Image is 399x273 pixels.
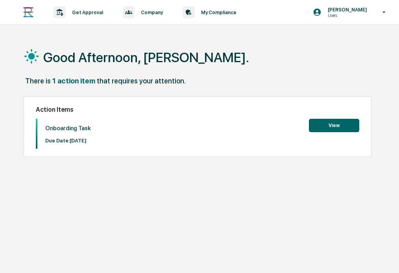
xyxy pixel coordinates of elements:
[97,77,186,85] div: that requires your attention.
[36,106,359,113] h2: Action Items
[52,77,95,85] div: 1 action item
[195,9,240,15] p: My Compliance
[66,9,107,15] p: Get Approval
[321,7,371,13] p: [PERSON_NAME]
[321,13,371,18] p: Users
[25,77,51,85] div: There is
[309,119,359,132] button: View
[19,3,38,22] img: logo
[45,125,91,132] p: Onboarding Task
[309,121,359,129] a: View
[45,138,91,144] p: Due Date: [DATE]
[135,9,167,15] p: Company
[43,50,249,65] h1: Good Afternoon, [PERSON_NAME].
